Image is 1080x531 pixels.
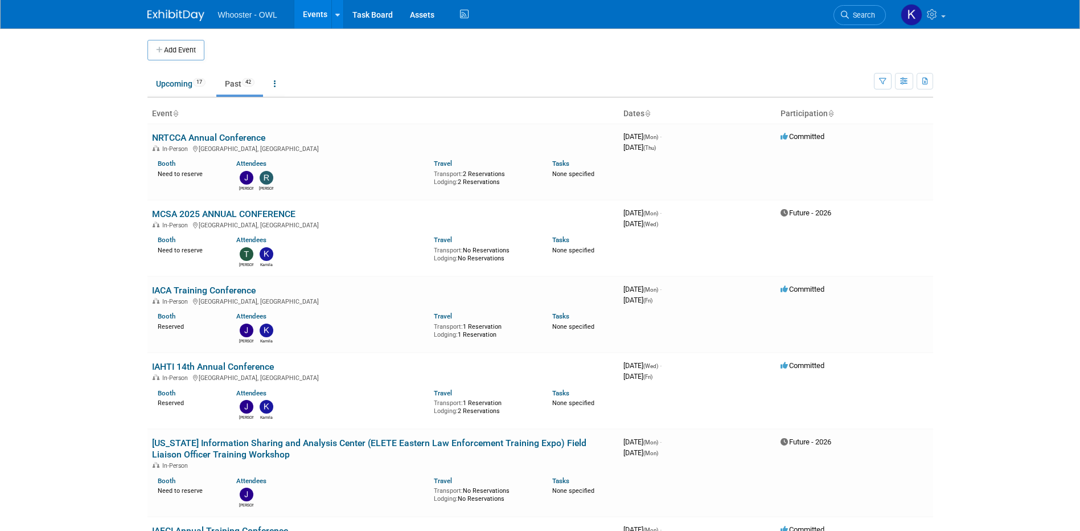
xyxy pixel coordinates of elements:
[153,462,159,468] img: In-Person Event
[781,132,824,141] span: Committed
[434,170,463,178] span: Transport:
[236,312,266,320] a: Attendees
[162,374,191,382] span: In-Person
[147,73,214,95] a: Upcoming17
[434,495,458,503] span: Lodging:
[240,488,253,501] img: Julia Haber
[158,477,175,485] a: Booth
[239,501,253,508] div: Julia Haber
[152,220,614,229] div: [GEOGRAPHIC_DATA], [GEOGRAPHIC_DATA]
[152,361,274,372] a: IAHTI 14th Annual Conference
[849,11,875,19] span: Search
[434,321,535,338] div: 1 Reservation 1 Reservation
[623,209,662,217] span: [DATE]
[643,221,658,227] span: (Wed)
[152,209,295,219] a: MCSA 2025 ANNUAL CONFERENCE
[552,170,594,178] span: None specified
[434,244,535,262] div: No Reservations No Reservations
[643,450,658,456] span: (Mon)
[158,321,220,331] div: Reserved
[260,324,273,337] img: Kamila Castaneda
[259,414,273,420] div: Kamila Castaneda
[434,389,452,397] a: Travel
[158,389,175,397] a: Booth
[623,132,662,141] span: [DATE]
[643,297,652,304] span: (Fri)
[901,4,922,26] img: Kamila Castaneda
[660,209,662,217] span: -
[552,236,569,244] a: Tasks
[147,10,204,21] img: ExhibitDay
[828,109,833,118] a: Sort by Participation Type
[643,145,656,151] span: (Thu)
[552,477,569,485] a: Tasks
[623,219,658,228] span: [DATE]
[552,323,594,330] span: None specified
[623,143,656,152] span: [DATE]
[643,134,658,140] span: (Mon)
[240,247,253,261] img: Travis Dykes
[216,73,263,95] a: Past42
[158,485,220,495] div: Need to reserve
[158,160,175,168] a: Booth
[260,171,273,185] img: Robert Dugan
[239,261,253,268] div: Travis Dykes
[236,236,266,244] a: Attendees
[552,399,594,407] span: None specified
[259,337,273,344] div: Kamila Castaneda
[162,298,191,305] span: In-Person
[152,132,265,143] a: NRTCCA Annual Conference
[623,296,652,304] span: [DATE]
[434,331,458,338] span: Lodging:
[242,78,254,87] span: 42
[218,10,277,19] span: Whooster - OWL
[623,285,662,293] span: [DATE]
[623,438,662,446] span: [DATE]
[643,439,658,446] span: (Mon)
[162,462,191,469] span: In-Person
[781,209,831,217] span: Future - 2026
[153,145,159,151] img: In-Person Event
[434,487,463,495] span: Transport:
[643,374,652,380] span: (Fri)
[153,298,159,304] img: In-Person Event
[623,448,658,457] span: [DATE]
[158,236,175,244] a: Booth
[552,312,569,320] a: Tasks
[152,285,256,296] a: IACA Training Conference
[260,400,273,414] img: Kamila Castaneda
[239,185,253,191] div: James Justus
[644,109,650,118] a: Sort by Start Date
[240,400,253,414] img: Julia Haber
[434,247,463,254] span: Transport:
[260,247,273,261] img: Kamila Castaneda
[259,261,273,268] div: Kamila Castaneda
[781,361,824,370] span: Committed
[239,337,253,344] div: Julia Haber
[660,285,662,293] span: -
[434,168,535,186] div: 2 Reservations 2 Reservations
[153,374,159,380] img: In-Person Event
[240,171,253,185] img: James Justus
[833,5,886,25] a: Search
[152,438,586,460] a: [US_STATE] Information Sharing and Analysis Center (ELETE Eastern Law Enforcement Training Expo) ...
[781,438,831,446] span: Future - 2026
[240,324,253,337] img: Julia Haber
[434,407,458,415] span: Lodging:
[236,389,266,397] a: Attendees
[434,312,452,320] a: Travel
[434,160,452,168] a: Travel
[552,160,569,168] a: Tasks
[173,109,178,118] a: Sort by Event Name
[643,287,658,293] span: (Mon)
[158,397,220,407] div: Reserved
[660,361,662,370] span: -
[158,168,220,178] div: Need to reserve
[162,222,191,229] span: In-Person
[552,389,569,397] a: Tasks
[619,104,776,124] th: Dates
[552,487,594,495] span: None specified
[434,399,463,407] span: Transport:
[162,145,191,153] span: In-Person
[434,255,458,262] span: Lodging:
